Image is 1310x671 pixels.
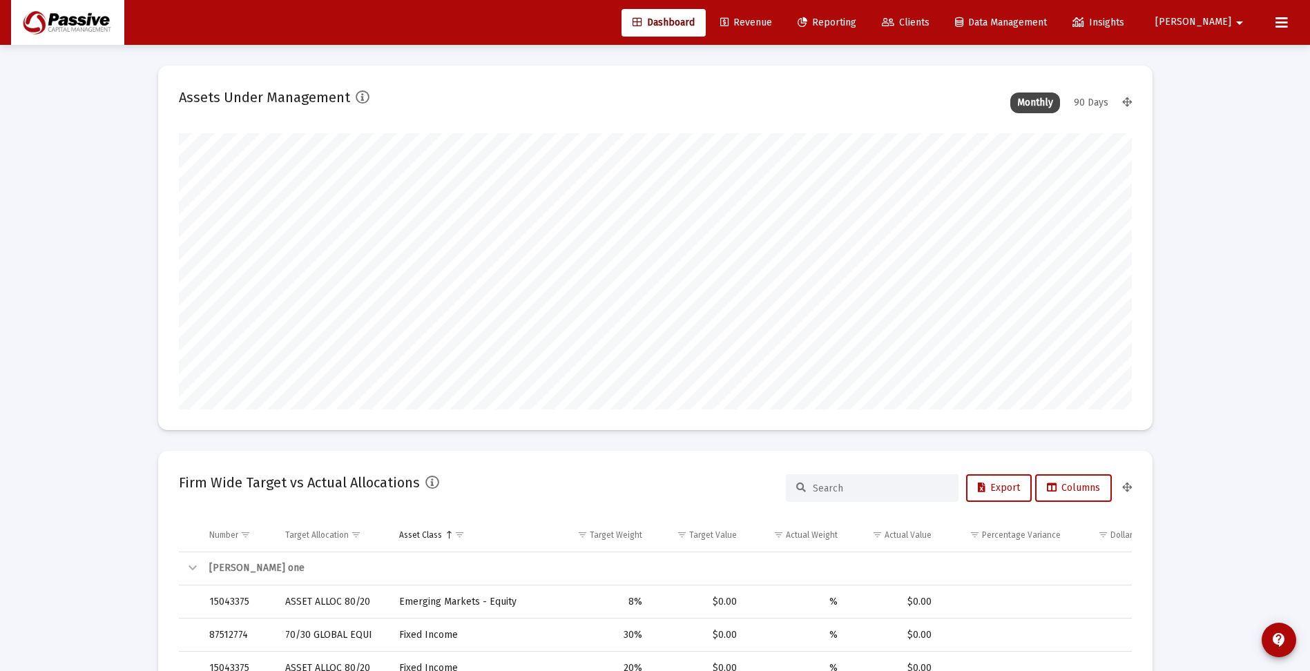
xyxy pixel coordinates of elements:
div: Percentage Variance [982,529,1061,541]
td: Column Target Allocation [276,518,390,552]
td: 15043375 [200,585,276,619]
td: Column Target Value [652,518,746,552]
span: Show filter options for column 'Dollar Variance' [1098,529,1108,540]
a: Revenue [709,9,783,37]
div: % [756,628,838,642]
div: [PERSON_NAME] one [209,561,1168,575]
span: Reporting [798,17,856,28]
td: Collapse [179,552,200,585]
div: 90 Days [1067,93,1115,113]
div: 8% [561,595,642,609]
span: Data Management [955,17,1047,28]
td: Column Asset Class [389,518,552,552]
td: Fixed Income [389,619,552,652]
span: Show filter options for column 'Asset Class' [454,529,465,540]
div: Target Weight [590,529,642,541]
div: Target Allocation [285,529,349,541]
td: Column Actual Weight [746,518,847,552]
span: Show filter options for column 'Actual Value' [872,529,883,540]
span: Show filter options for column 'Target Weight' [577,529,588,540]
a: Data Management [944,9,1058,37]
span: [PERSON_NAME] [1155,17,1231,28]
td: ASSET ALLOC 80/20 [276,585,390,619]
button: Export [966,474,1032,502]
div: $0.00 [1080,628,1168,642]
td: Column Target Weight [552,518,652,552]
div: Number [209,529,238,541]
button: [PERSON_NAME] [1139,8,1264,36]
img: Dashboard [21,9,114,37]
span: Show filter options for column 'Number' [240,529,251,540]
div: Target Value [689,529,737,541]
span: Show filter options for column 'Percentage Variance' [970,529,980,540]
div: $0.00 [857,595,932,609]
mat-icon: arrow_drop_down [1231,9,1248,37]
div: $0.00 [1080,595,1168,609]
div: Asset Class [399,529,442,541]
mat-icon: contact_support [1271,632,1287,648]
button: Columns [1035,474,1112,502]
span: Export [978,482,1020,494]
span: Show filter options for column 'Target Allocation' [351,529,361,540]
td: Column Percentage Variance [941,518,1070,552]
h2: Firm Wide Target vs Actual Allocations [179,471,420,494]
td: Column Actual Value [847,518,942,552]
div: $0.00 [857,628,932,642]
span: Show filter options for column 'Actual Weight' [773,529,784,540]
td: Column Number [200,518,276,552]
div: Actual Weight [786,529,838,541]
span: Insights [1072,17,1124,28]
a: Clients [871,9,941,37]
div: Actual Value [885,529,932,541]
td: 87512774 [200,619,276,652]
td: Column Dollar Variance [1070,518,1180,552]
span: Columns [1047,482,1100,494]
div: $0.00 [662,595,736,609]
span: Dashboard [633,17,695,28]
span: Clients [882,17,929,28]
span: Show filter options for column 'Target Value' [677,529,687,540]
div: $0.00 [662,628,736,642]
td: 70/30 GLOBAL EQUI [276,619,390,652]
div: Monthly [1010,93,1060,113]
a: Insights [1061,9,1135,37]
h2: Assets Under Management [179,86,350,108]
div: % [756,595,838,609]
div: 30% [561,628,642,642]
a: Reporting [787,9,867,37]
input: Search [813,483,948,494]
td: Emerging Markets - Equity [389,585,552,619]
a: Dashboard [622,9,706,37]
span: Revenue [720,17,772,28]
